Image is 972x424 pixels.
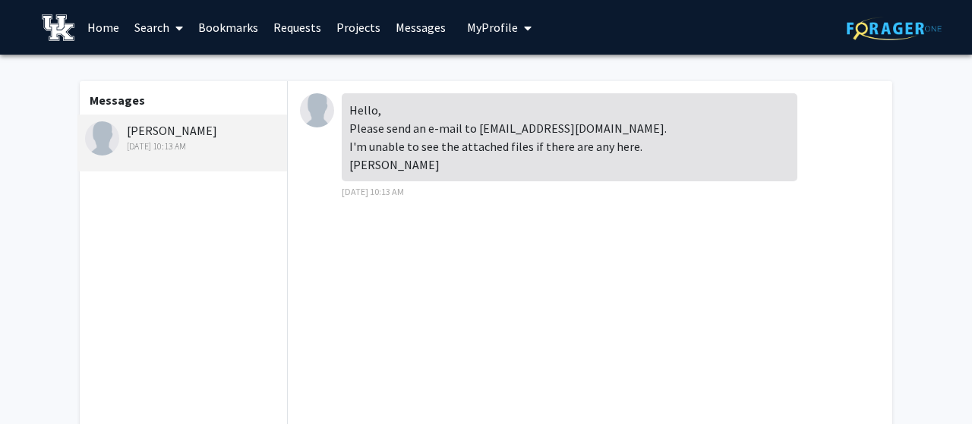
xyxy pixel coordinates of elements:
[847,17,942,40] img: ForagerOne Logo
[90,93,145,108] b: Messages
[127,1,191,54] a: Search
[266,1,329,54] a: Requests
[80,1,127,54] a: Home
[191,1,266,54] a: Bookmarks
[467,20,518,35] span: My Profile
[342,186,404,197] span: [DATE] 10:13 AM
[85,121,283,153] div: [PERSON_NAME]
[85,140,283,153] div: [DATE] 10:13 AM
[42,14,74,41] img: University of Kentucky Logo
[85,121,119,155] img: Ioannis Papazoglou
[342,93,797,181] div: Hello, Please send an e-mail to [EMAIL_ADDRESS][DOMAIN_NAME]. I'm unable to see the attached file...
[11,356,65,413] iframe: Chat
[388,1,453,54] a: Messages
[329,1,388,54] a: Projects
[300,93,334,127] img: Ioannis Papazoglou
